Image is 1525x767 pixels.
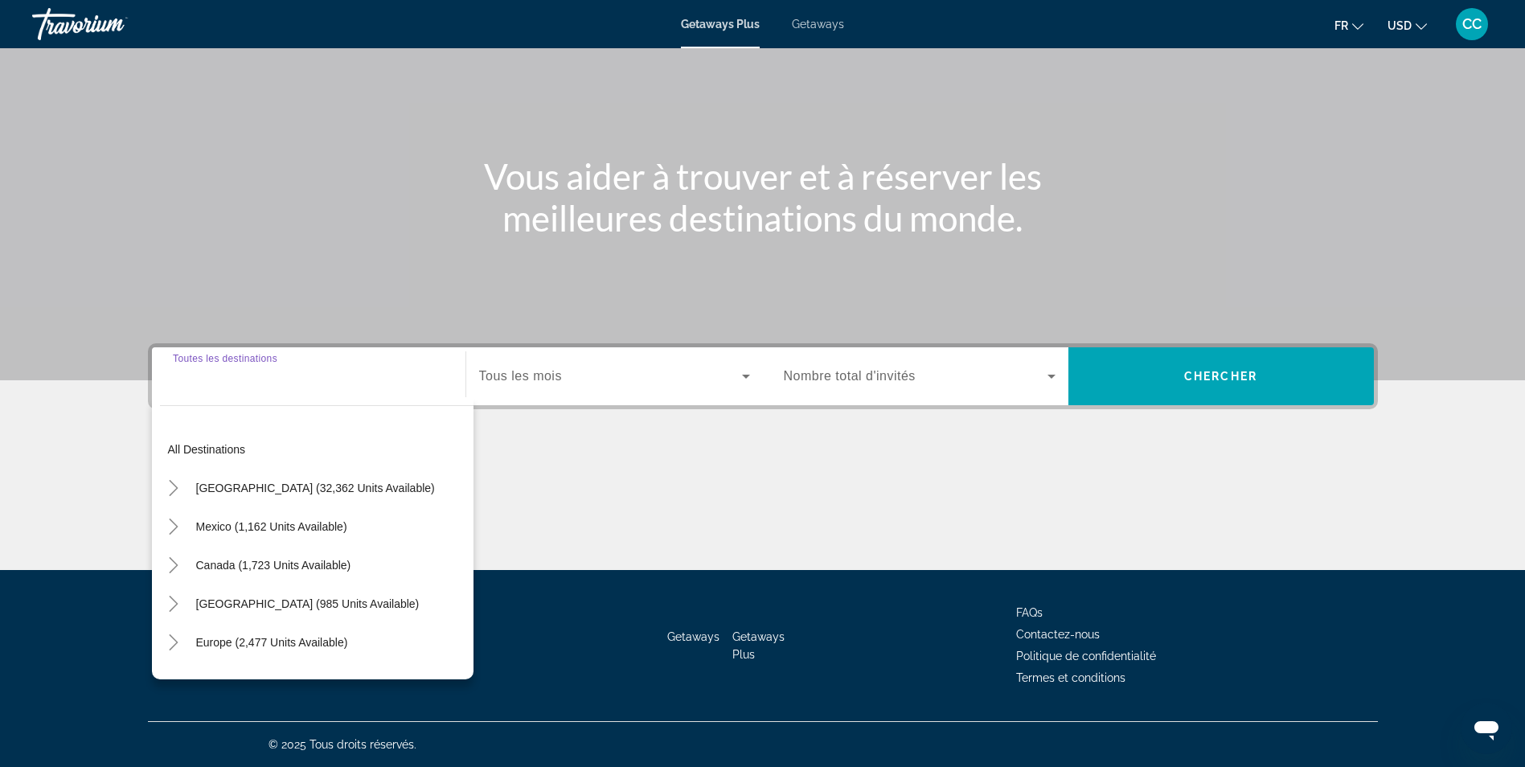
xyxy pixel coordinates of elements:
[1016,606,1043,619] a: FAQs
[196,636,348,649] span: Europe (2,477 units available)
[160,667,188,695] button: Toggle Australia (197 units available)
[784,369,916,383] span: Nombre total d'invités
[1388,19,1412,32] span: USD
[1388,14,1427,37] button: Change currency
[461,155,1064,239] h1: Vous aider à trouver et à réserver les meilleures destinations du monde.
[667,630,719,643] a: Getaways
[196,520,347,533] span: Mexico (1,162 units available)
[1016,650,1156,662] a: Politique de confidentialité
[792,18,844,31] a: Getaways
[188,667,428,695] button: [GEOGRAPHIC_DATA] (197 units available)
[188,512,355,541] button: Mexico (1,162 units available)
[188,551,359,580] button: Canada (1,723 units available)
[173,353,277,363] span: Toutes les destinations
[1451,7,1493,41] button: User Menu
[1334,14,1363,37] button: Change language
[160,629,188,657] button: Toggle Europe (2,477 units available)
[196,597,420,610] span: [GEOGRAPHIC_DATA] (985 units available)
[196,482,435,494] span: [GEOGRAPHIC_DATA] (32,362 units available)
[32,3,193,45] a: Travorium
[188,628,356,657] button: Europe (2,477 units available)
[160,590,188,618] button: Toggle Caribbean & Atlantic Islands (985 units available)
[160,552,188,580] button: Toggle Canada (1,723 units available)
[196,559,351,572] span: Canada (1,723 units available)
[1068,347,1374,405] button: Chercher
[732,630,785,661] a: Getaways Plus
[168,443,246,456] span: All destinations
[160,435,473,464] button: All destinations
[1016,628,1100,641] a: Contactez-nous
[681,18,760,31] a: Getaways Plus
[1184,370,1257,383] span: Chercher
[188,474,443,502] button: [GEOGRAPHIC_DATA] (32,362 units available)
[160,513,188,541] button: Toggle Mexico (1,162 units available)
[1016,671,1125,684] a: Termes et conditions
[152,347,1374,405] div: Search widget
[188,589,428,618] button: [GEOGRAPHIC_DATA] (985 units available)
[269,738,416,751] span: © 2025 Tous droits réservés.
[1334,19,1348,32] span: fr
[1462,16,1482,32] span: CC
[160,474,188,502] button: Toggle United States (32,362 units available)
[479,369,562,383] span: Tous les mois
[1461,703,1512,754] iframe: Button to launch messaging window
